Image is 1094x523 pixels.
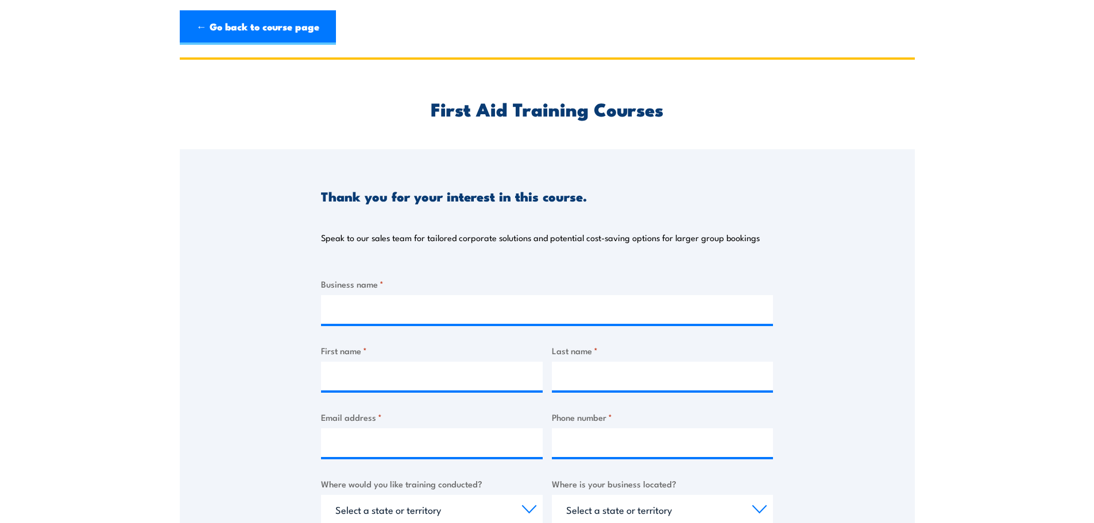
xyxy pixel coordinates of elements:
label: Business name [321,277,773,290]
a: ← Go back to course page [180,10,336,45]
label: Email address [321,410,543,424]
label: Where is your business located? [552,477,774,490]
label: Where would you like training conducted? [321,477,543,490]
p: Speak to our sales team for tailored corporate solutions and potential cost-saving options for la... [321,232,760,243]
label: Last name [552,344,774,357]
h2: First Aid Training Courses [321,100,773,117]
label: First name [321,344,543,357]
h3: Thank you for your interest in this course. [321,189,587,203]
label: Phone number [552,410,774,424]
